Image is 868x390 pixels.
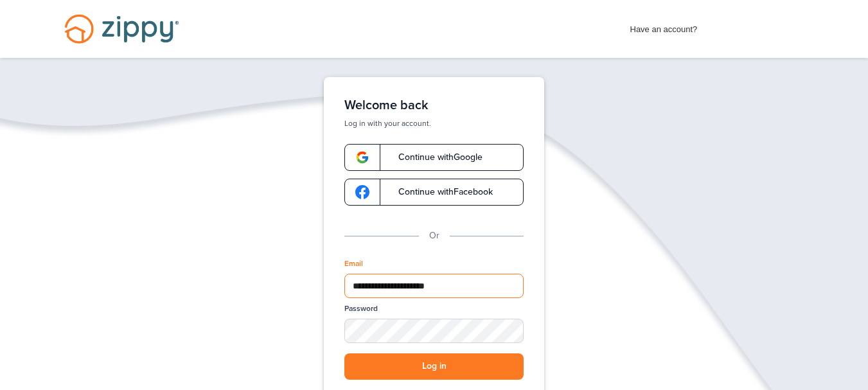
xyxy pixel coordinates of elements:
a: google-logoContinue withFacebook [344,179,524,206]
label: Email [344,258,363,269]
p: Or [429,229,439,243]
input: Email [344,274,524,298]
span: Continue with Google [385,153,483,162]
input: Password [344,319,524,343]
a: google-logoContinue withGoogle [344,144,524,171]
span: Continue with Facebook [385,188,493,197]
img: google-logo [355,150,369,164]
img: google-logo [355,185,369,199]
p: Log in with your account. [344,118,524,129]
h1: Welcome back [344,98,524,113]
button: Log in [344,353,524,380]
label: Password [344,303,378,314]
span: Have an account? [630,16,698,37]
